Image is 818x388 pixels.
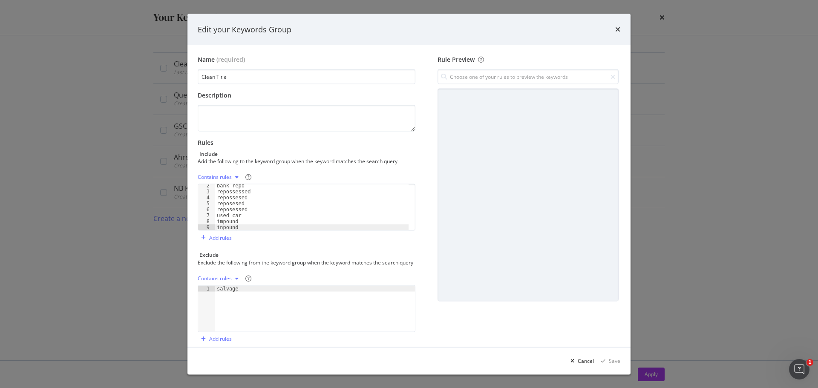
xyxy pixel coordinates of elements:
[209,234,232,241] div: Add rules
[597,354,620,368] button: Save
[198,332,232,345] button: Add rules
[806,359,813,366] span: 1
[578,357,594,364] div: Cancel
[198,138,415,147] div: Rules
[615,24,620,35] div: times
[198,207,215,213] div: 6
[187,14,631,374] div: modal
[198,224,215,230] div: 9
[198,201,215,207] div: 5
[209,335,232,342] div: Add rules
[198,183,215,189] div: 2
[198,69,415,84] input: Enter a name
[198,24,291,35] div: Edit your Keywords Group
[198,91,415,100] div: Description
[199,251,219,259] div: Exclude
[198,55,215,64] div: Name
[198,170,242,184] button: Contains rules
[198,175,232,180] div: Contains rules
[609,357,620,364] div: Save
[198,259,414,266] div: Exclude the following from the keyword group when the keyword matches the search query
[198,195,215,201] div: 4
[198,276,232,281] div: Contains rules
[198,218,215,224] div: 8
[216,55,245,64] span: (required)
[198,213,215,218] div: 7
[198,189,215,195] div: 3
[438,69,619,84] input: Choose one of your rules to preview the keywords
[567,354,594,368] button: Cancel
[199,150,218,158] div: Include
[198,231,232,244] button: Add rules
[438,55,619,64] div: Rule Preview
[789,359,809,379] iframe: Intercom live chat
[198,271,242,285] button: Contains rules
[198,158,414,165] div: Add the following to the keyword group when the keyword matches the search query
[198,285,215,291] div: 1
